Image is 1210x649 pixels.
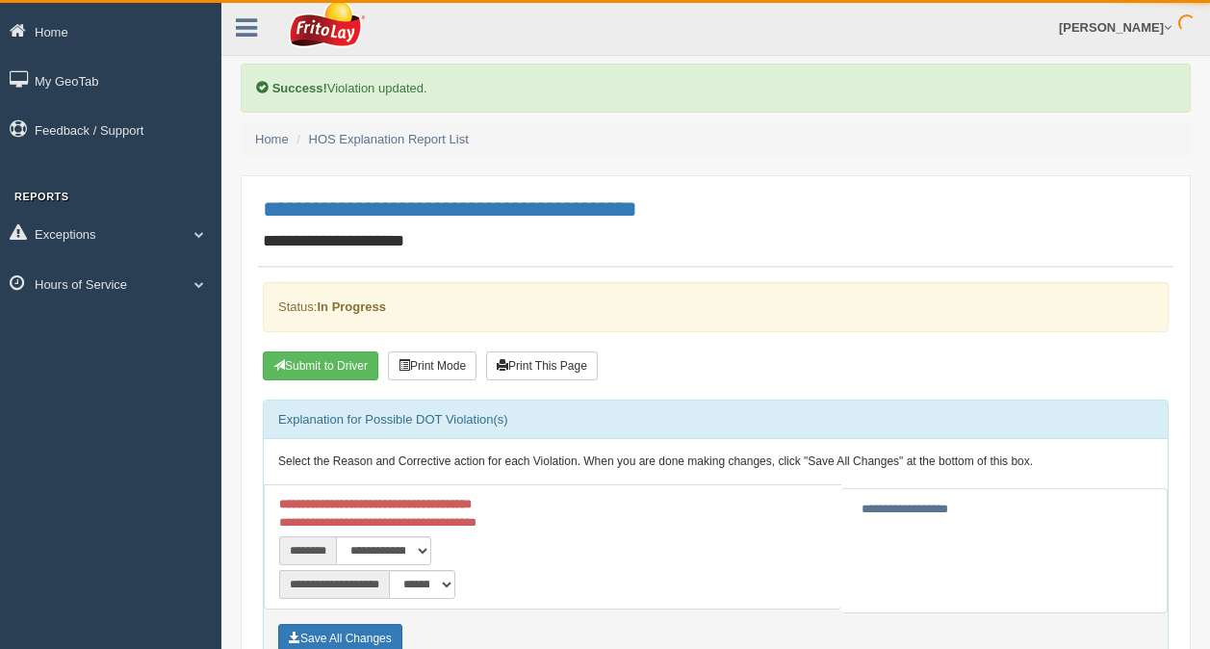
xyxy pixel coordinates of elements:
a: Home [255,132,289,146]
div: Select the Reason and Corrective action for each Violation. When you are done making changes, cli... [264,439,1168,485]
button: Print Mode [388,351,476,380]
button: Print This Page [486,351,598,380]
a: HOS Explanation Report List [309,132,469,146]
div: Explanation for Possible DOT Violation(s) [264,401,1168,439]
strong: In Progress [317,299,386,314]
div: Violation updated. [241,64,1191,113]
div: Status: [263,282,1169,331]
button: Submit To Driver [263,351,378,380]
b: Success! [272,81,327,95]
